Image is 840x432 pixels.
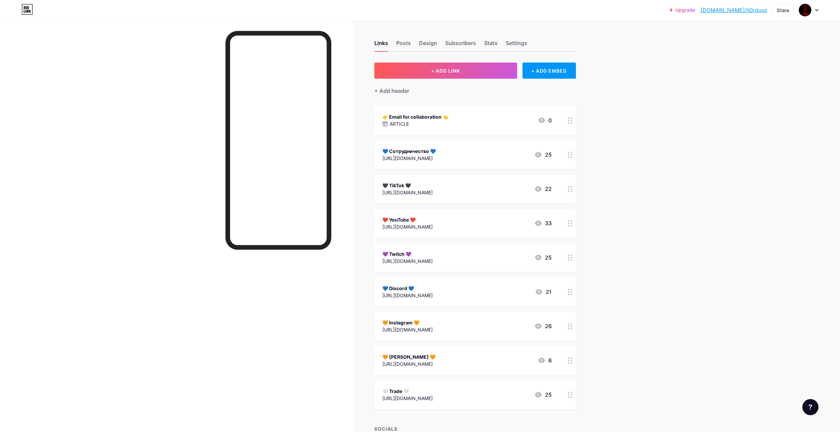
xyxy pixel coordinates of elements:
[390,120,409,127] p: ARTICLE
[534,185,552,193] div: 22
[522,63,576,79] div: + ADD EMBED
[670,7,695,13] a: Upgrade
[382,395,433,402] div: [URL][DOMAIN_NAME]
[382,292,433,299] div: [URL][DOMAIN_NAME]
[382,326,433,333] div: [URL][DOMAIN_NAME]
[701,6,767,14] a: [DOMAIN_NAME]/ll0rduss
[382,223,433,230] div: [URL][DOMAIN_NAME]
[382,250,433,258] div: 💜 Twitch 💜
[534,253,552,262] div: 25
[534,219,552,227] div: 33
[374,39,388,51] div: Links
[506,39,527,51] div: Settings
[374,63,517,79] button: + ADD LINK
[538,356,552,364] div: 6
[776,7,789,14] div: Share
[382,216,433,223] div: ❤️ YouTube ❤️
[374,87,409,95] div: + Add header
[382,182,433,189] div: 🖤 TikTok 🖤
[382,113,448,120] div: 👉 Email for collaboration 👈
[431,68,460,74] span: + ADD LINK
[534,151,552,159] div: 25
[445,39,476,51] div: Subscribers
[382,285,433,292] div: 💙 Discord 💙
[382,155,436,162] div: [URL][DOMAIN_NAME]
[382,353,435,360] div: 🧡 [PERSON_NAME] 🧡
[484,39,498,51] div: Stats
[799,4,811,16] img: ll0rduss
[382,319,433,326] div: 🧡 Instagram 🧡
[535,288,552,296] div: 21
[534,322,552,330] div: 26
[538,116,552,124] div: 0
[382,258,433,265] div: [URL][DOMAIN_NAME]
[382,189,433,196] div: [URL][DOMAIN_NAME]
[396,39,411,51] div: Posts
[382,148,436,155] div: 💙 Сотрудничество 💙
[419,39,437,51] div: Design
[382,388,433,395] div: 🤍 Trade 🤍
[382,360,435,367] div: [URL][DOMAIN_NAME]
[534,391,552,399] div: 25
